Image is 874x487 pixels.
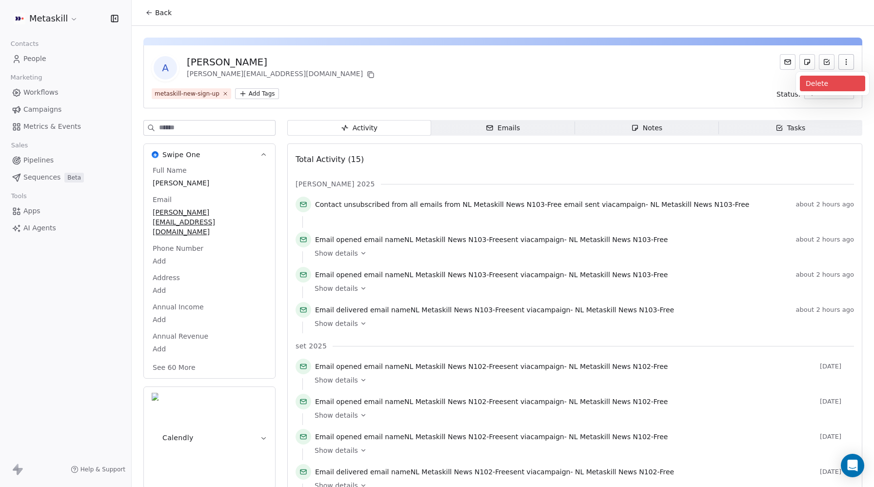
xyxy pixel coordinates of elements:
span: email name sent via campaign - [315,397,668,406]
span: email name sent via campaign - [315,362,668,371]
span: about 2 hours ago [796,306,854,314]
span: NL Metaskill News N103-Free [569,271,668,279]
span: Show details [315,248,358,258]
span: email name sent via campaign - [315,467,674,477]
span: Sequences [23,172,60,183]
a: SequencesBeta [8,169,123,185]
span: Sales [7,138,32,153]
span: Annual Income [151,302,206,312]
a: Show details [315,375,847,385]
span: Campaigns [23,104,61,115]
span: Beta [64,173,84,183]
span: Pipelines [23,155,54,165]
div: Emails [486,123,520,133]
a: People [8,51,123,67]
span: Show details [315,319,358,328]
span: NL Metaskill News N102-Free [575,468,674,476]
span: NL Metaskill News N103-Free [411,306,510,314]
span: NL Metaskill News N103-Free [569,236,668,243]
span: A [154,56,177,80]
span: Calendly [162,433,194,443]
div: Delete [800,76,865,91]
span: Apps [23,206,40,216]
span: Swipe One [162,150,200,160]
span: about 2 hours ago [796,271,854,279]
span: set 2025 [296,341,327,351]
div: metaskill-new-sign-up [155,89,219,98]
span: Add [153,256,266,266]
span: Email opened [315,236,362,243]
a: Show details [315,410,847,420]
img: Calendly [152,393,159,483]
span: Workflows [23,87,59,98]
span: Metaskill [29,12,68,25]
span: email name sent via campaign - [315,270,668,280]
span: Contact unsubscribed [315,201,390,208]
div: Notes [631,123,662,133]
span: Email [151,195,174,204]
div: Open Intercom Messenger [841,454,864,477]
span: [PERSON_NAME][EMAIL_ADDRESS][DOMAIN_NAME] [153,207,266,237]
span: Email opened [315,363,362,370]
span: [DATE] [820,363,854,370]
span: NL Metaskill News N102-Free [411,468,510,476]
span: NL Metaskill News N102-Free [569,433,668,441]
span: NL Metaskill News N103-Free [575,306,674,314]
img: Swipe One [152,151,159,158]
span: Phone Number [151,243,205,253]
span: Add [153,315,266,325]
div: [PERSON_NAME][EMAIL_ADDRESS][DOMAIN_NAME] [187,69,377,81]
span: Show details [315,284,358,293]
span: NL Metaskill News N102-Free [404,433,503,441]
span: Email delivered [315,468,368,476]
button: Metaskill [12,10,80,27]
span: Show details [315,375,358,385]
span: about 2 hours ago [796,236,854,243]
span: Marketing [6,70,46,85]
span: Annual Revenue [151,331,210,341]
button: See 60 More [147,359,201,376]
span: Show details [315,446,358,455]
span: NL Metaskill News N103-Free [462,201,561,208]
span: email name sent via campaign - [315,432,668,442]
span: Contacts [6,37,43,51]
span: Address [151,273,182,283]
a: Show details [315,446,847,455]
button: Add Tags [235,88,279,99]
span: [DATE] [820,468,854,476]
span: from all emails from email sent via campaign - [315,200,749,209]
a: Workflows [8,84,123,101]
span: Email delivered [315,306,368,314]
span: [DATE] [820,398,854,406]
span: Show details [315,410,358,420]
span: Back [155,8,172,18]
span: NL Metaskill News N103-Free [404,236,503,243]
span: Email opened [315,271,362,279]
span: NL Metaskill News N102-Free [569,398,668,406]
span: NL Metaskill News N103-Free [404,271,503,279]
a: Show details [315,248,847,258]
span: Full Name [151,165,189,175]
span: NL Metaskill News N102-Free [404,363,503,370]
div: Tasks [775,123,806,133]
span: AI Agents [23,223,56,233]
span: Email opened [315,398,362,406]
span: Email opened [315,433,362,441]
span: People [23,54,46,64]
span: NL Metaskill News N102-Free [404,398,503,406]
button: Back [139,4,178,21]
a: Show details [315,284,847,293]
a: Metrics & Events [8,119,123,135]
span: NL Metaskill News N102-Free [569,363,668,370]
span: email name sent via campaign - [315,235,668,244]
a: Apps [8,203,123,219]
span: email name sent via campaign - [315,305,674,315]
div: Swipe OneSwipe One [144,165,275,378]
a: Pipelines [8,152,123,168]
a: Help & Support [71,466,125,473]
div: [PERSON_NAME] [187,55,377,69]
span: [PERSON_NAME] [153,178,266,188]
button: Swipe OneSwipe One [144,144,275,165]
a: Campaigns [8,101,123,118]
span: about 2 hours ago [796,201,854,208]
